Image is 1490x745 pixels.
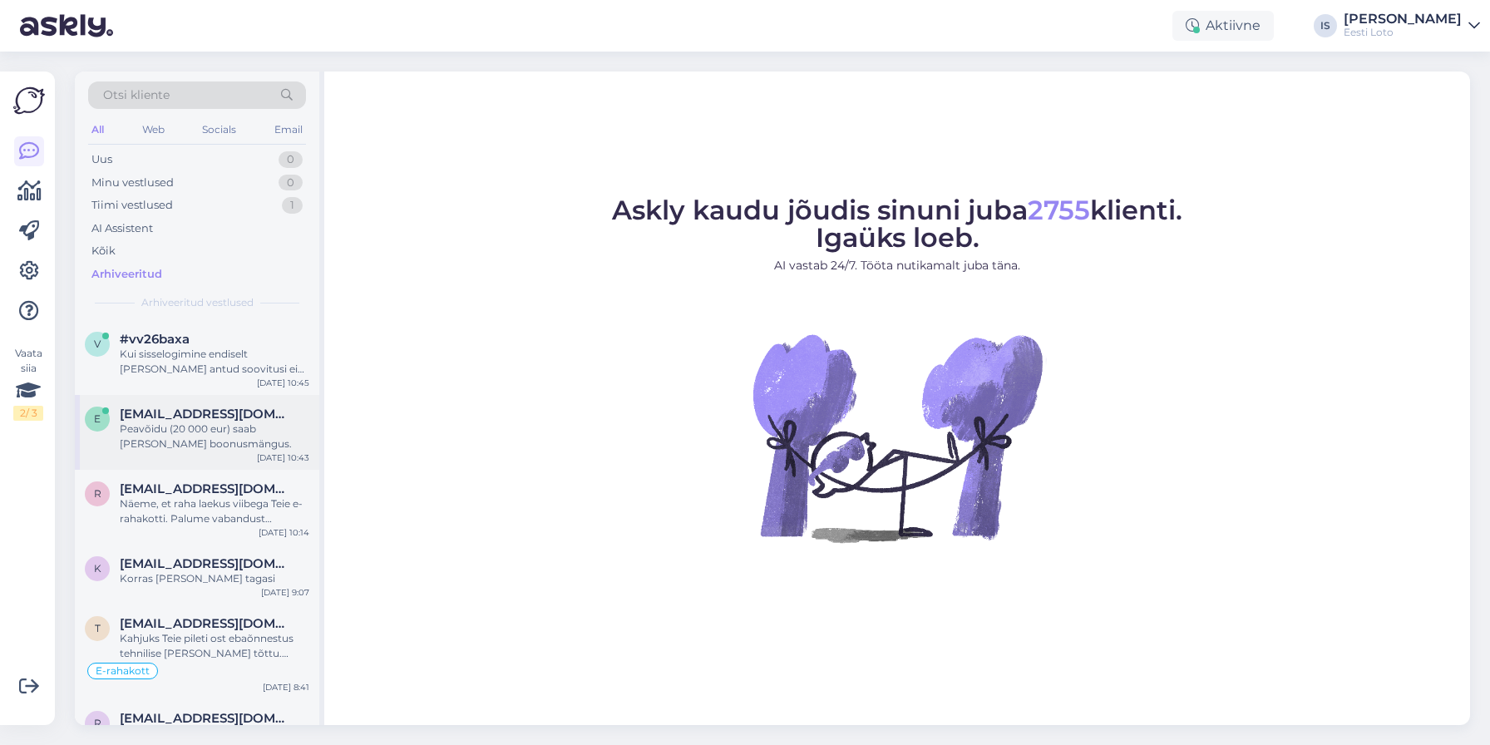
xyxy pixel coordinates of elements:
[13,85,45,116] img: Askly Logo
[279,175,303,191] div: 0
[120,347,309,377] div: Kui sisselogimine endiselt [PERSON_NAME] antud soovitusi ei õnnestu, palun andke meile teada.
[94,717,101,729] span: r
[91,175,174,191] div: Minu vestlused
[94,487,101,500] span: r
[612,194,1182,254] span: Askly kaudu jõudis sinuni juba klienti. Igaüks loeb.
[282,197,303,214] div: 1
[279,151,303,168] div: 0
[120,332,190,347] span: #vv26baxa
[120,422,309,451] div: Peavõidu (20 000 eur) saab [PERSON_NAME] boonusmängus.
[91,197,173,214] div: Tiimi vestlused
[88,119,107,141] div: All
[1344,12,1462,26] div: [PERSON_NAME]
[120,616,293,631] span: teearu66@hot.ee
[13,346,43,421] div: Vaata siia
[91,220,153,237] div: AI Assistent
[120,556,293,571] span: kristtjantoop@gmail.com
[1314,14,1337,37] div: IS
[94,412,101,425] span: e
[120,571,309,586] div: Korras [PERSON_NAME] tagasi
[257,377,309,389] div: [DATE] 10:45
[1344,26,1462,39] div: Eesti Loto
[13,406,43,421] div: 2 / 3
[747,288,1047,587] img: No Chat active
[94,562,101,575] span: k
[91,151,112,168] div: Uus
[1028,194,1090,226] span: 2755
[199,119,239,141] div: Socials
[120,481,293,496] span: riimaspart@gmail.com
[120,631,309,661] div: Kahjuks Teie pileti ost ebaõnnestus tehnilise [PERSON_NAME] tõttu. Kontrollisime ostu [PERSON_NAM...
[261,586,309,599] div: [DATE] 9:07
[95,622,101,634] span: t
[103,86,170,104] span: Otsi kliente
[91,266,162,283] div: Arhiveeritud
[271,119,306,141] div: Email
[91,243,116,259] div: Kõik
[94,338,101,350] span: v
[263,681,309,693] div: [DATE] 8:41
[1344,12,1480,39] a: [PERSON_NAME]Eesti Loto
[141,295,254,310] span: Arhiveeritud vestlused
[612,257,1182,274] p: AI vastab 24/7. Tööta nutikamalt juba täna.
[96,666,150,676] span: E-rahakott
[120,407,293,422] span: enzuvsaun@gmail.com
[139,119,168,141] div: Web
[120,711,293,726] span: remy.ratsep@gmail.com
[257,451,309,464] div: [DATE] 10:43
[120,496,309,526] div: Näeme, et raha laekus viibega Teie e-rahakotti. Palume vabandust tekkinud [PERSON_NAME] pärast.
[259,526,309,539] div: [DATE] 10:14
[1172,11,1274,41] div: Aktiivne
